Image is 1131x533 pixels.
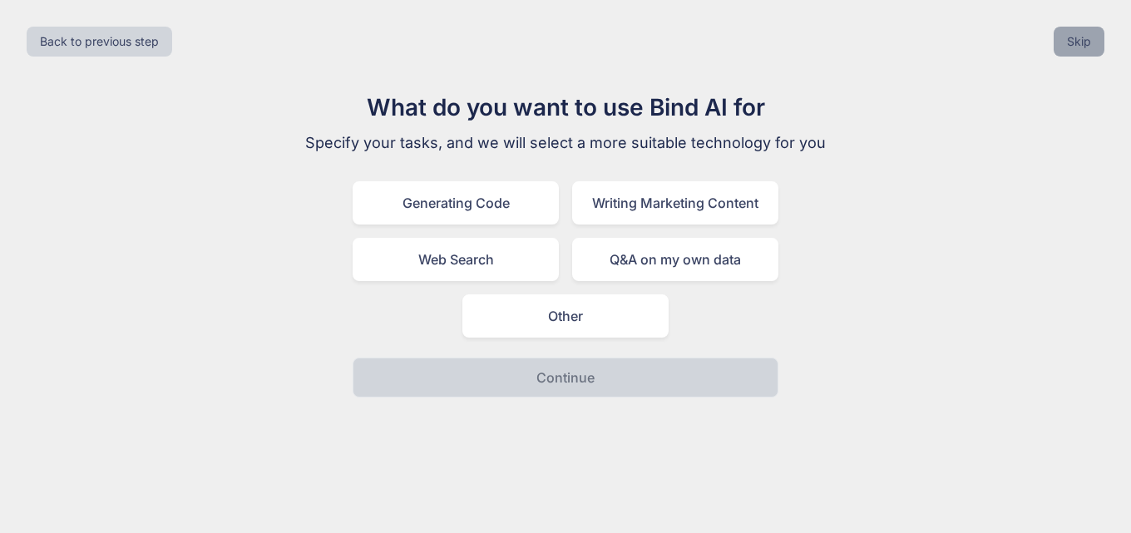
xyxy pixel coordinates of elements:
[1054,27,1104,57] button: Skip
[572,181,778,225] div: Writing Marketing Content
[353,358,778,397] button: Continue
[462,294,669,338] div: Other
[27,27,172,57] button: Back to previous step
[353,238,559,281] div: Web Search
[286,90,845,125] h1: What do you want to use Bind AI for
[572,238,778,281] div: Q&A on my own data
[353,181,559,225] div: Generating Code
[286,131,845,155] p: Specify your tasks, and we will select a more suitable technology for you
[536,368,595,387] p: Continue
